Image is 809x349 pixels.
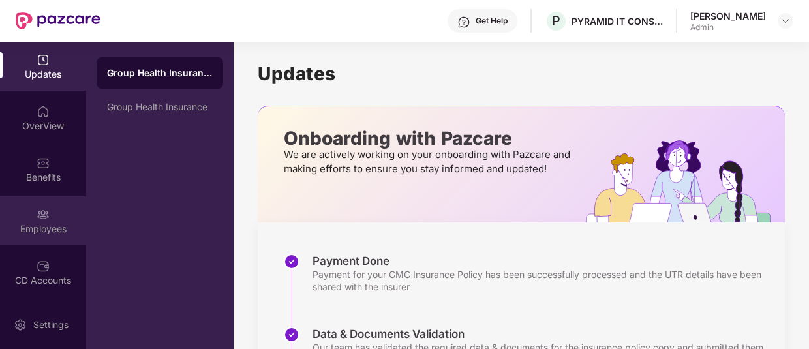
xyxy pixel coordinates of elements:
img: svg+xml;base64,PHN2ZyBpZD0iVXBkYXRlZCIgeG1sbnM9Imh0dHA6Ly93d3cudzMub3JnLzIwMDAvc3ZnIiB3aWR0aD0iMj... [37,53,50,67]
div: Data & Documents Validation [313,327,772,341]
span: P [552,13,560,29]
img: svg+xml;base64,PHN2ZyBpZD0iQmVuZWZpdHMiIHhtbG5zPSJodHRwOi8vd3d3LnczLm9yZy8yMDAwL3N2ZyIgd2lkdGg9Ij... [37,157,50,170]
img: svg+xml;base64,PHN2ZyBpZD0iSGVscC0zMngzMiIgeG1sbnM9Imh0dHA6Ly93d3cudzMub3JnLzIwMDAvc3ZnIiB3aWR0aD... [457,16,470,29]
img: svg+xml;base64,PHN2ZyBpZD0iU3RlcC1Eb25lLTMyeDMyIiB4bWxucz0iaHR0cDovL3d3dy53My5vcmcvMjAwMC9zdmciIH... [284,327,299,342]
p: We are actively working on your onboarding with Pazcare and making efforts to ensure you stay inf... [284,147,574,176]
img: svg+xml;base64,PHN2ZyBpZD0iQ0RfQWNjb3VudHMiIGRhdGEtbmFtZT0iQ0QgQWNjb3VudHMiIHhtbG5zPSJodHRwOi8vd3... [37,260,50,273]
div: [PERSON_NAME] [690,10,766,22]
div: Payment Done [313,254,772,268]
div: Get Help [476,16,508,26]
div: PYRAMID IT CONSULTING PRIVATE LIMITED [572,15,663,27]
div: Settings [29,318,72,331]
div: Payment for your GMC Insurance Policy has been successfully processed and the UTR details have be... [313,268,772,293]
div: Group Health Insurance [107,102,213,112]
img: svg+xml;base64,PHN2ZyBpZD0iRHJvcGRvd24tMzJ4MzIiIHhtbG5zPSJodHRwOi8vd3d3LnczLm9yZy8yMDAwL3N2ZyIgd2... [780,16,791,26]
p: Onboarding with Pazcare [284,132,574,144]
div: Admin [690,22,766,33]
img: hrOnboarding [586,140,785,222]
img: svg+xml;base64,PHN2ZyBpZD0iSG9tZSIgeG1sbnM9Imh0dHA6Ly93d3cudzMub3JnLzIwMDAvc3ZnIiB3aWR0aD0iMjAiIG... [37,105,50,118]
h1: Updates [258,63,785,85]
img: New Pazcare Logo [16,12,100,29]
img: svg+xml;base64,PHN2ZyBpZD0iU2V0dGluZy0yMHgyMCIgeG1sbnM9Imh0dHA6Ly93d3cudzMub3JnLzIwMDAvc3ZnIiB3aW... [14,318,27,331]
img: svg+xml;base64,PHN2ZyBpZD0iRW1wbG95ZWVzIiB4bWxucz0iaHR0cDovL3d3dy53My5vcmcvMjAwMC9zdmciIHdpZHRoPS... [37,208,50,221]
div: Group Health Insurance [107,67,213,80]
img: svg+xml;base64,PHN2ZyBpZD0iU3RlcC1Eb25lLTMyeDMyIiB4bWxucz0iaHR0cDovL3d3dy53My5vcmcvMjAwMC9zdmciIH... [284,254,299,269]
